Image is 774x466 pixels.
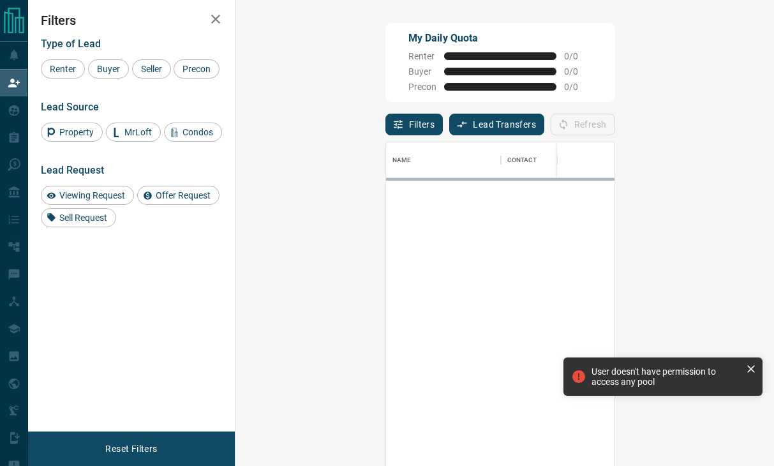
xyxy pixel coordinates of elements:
span: 0 / 0 [564,51,592,61]
h2: Filters [41,13,222,28]
span: Buyer [408,66,436,77]
button: Reset Filters [97,438,165,460]
span: Viewing Request [55,190,130,200]
div: User doesn't have permission to access any pool [592,366,741,387]
span: Lead Request [41,164,104,176]
span: Precon [178,64,215,74]
div: Contact [501,142,603,178]
div: Buyer [88,59,129,79]
div: Property [41,123,103,142]
div: Precon [174,59,220,79]
div: Name [386,142,501,178]
span: Offer Request [151,190,215,200]
div: Renter [41,59,85,79]
div: MrLoft [106,123,161,142]
span: Renter [408,51,436,61]
span: MrLoft [120,127,156,137]
div: Condos [164,123,222,142]
span: Condos [178,127,218,137]
div: Sell Request [41,208,116,227]
span: Buyer [93,64,124,74]
div: Seller [132,59,171,79]
span: Property [55,127,98,137]
div: Contact [507,142,537,178]
span: Lead Source [41,101,99,113]
div: Name [392,142,412,178]
span: Renter [45,64,80,74]
span: Sell Request [55,213,112,223]
span: 0 / 0 [564,82,592,92]
button: Filters [385,114,443,135]
div: Offer Request [137,186,220,205]
span: Precon [408,82,436,92]
button: Lead Transfers [449,114,544,135]
span: Type of Lead [41,38,101,50]
p: My Daily Quota [408,31,592,46]
span: Seller [137,64,167,74]
div: Viewing Request [41,186,134,205]
span: 0 / 0 [564,66,592,77]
